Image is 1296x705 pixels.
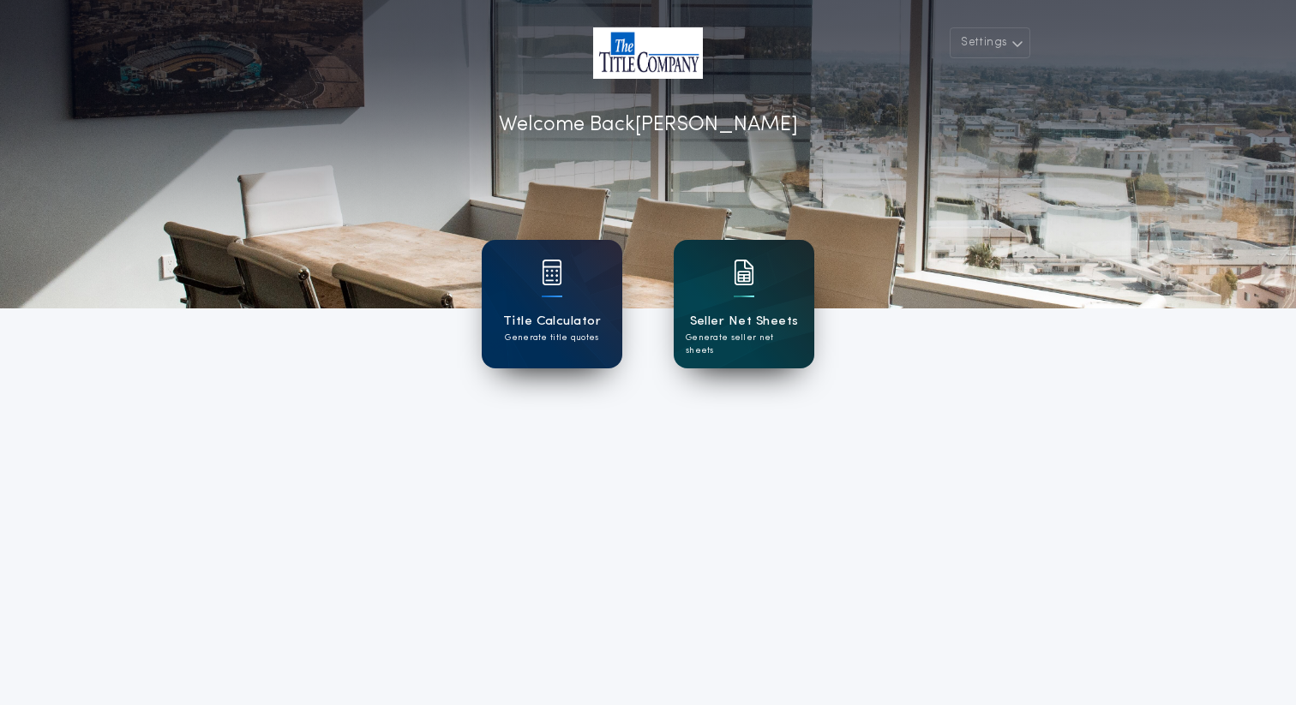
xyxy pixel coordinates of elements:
p: Generate title quotes [505,332,598,344]
a: card iconTitle CalculatorGenerate title quotes [482,240,622,368]
h1: Title Calculator [503,312,601,332]
a: card iconSeller Net SheetsGenerate seller net sheets [674,240,814,368]
button: Settings [950,27,1030,58]
img: card icon [734,260,754,285]
img: card icon [542,260,562,285]
h1: Seller Net Sheets [690,312,799,332]
img: account-logo [593,27,702,79]
p: Welcome Back [PERSON_NAME] [499,110,798,140]
p: Generate seller net sheets [686,332,802,357]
